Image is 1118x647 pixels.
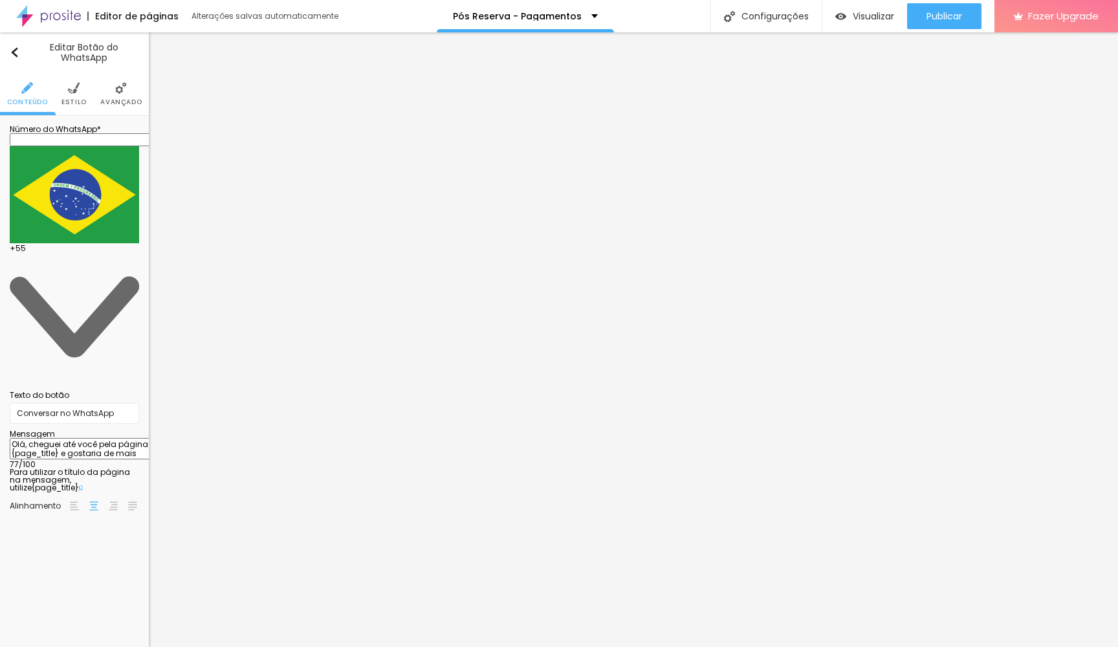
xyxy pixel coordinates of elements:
[100,99,142,105] span: Avançado
[70,501,79,510] img: paragraph-left-align.svg
[89,501,98,510] img: paragraph-center-align.svg
[853,11,894,21] span: Visualizar
[7,99,48,105] span: Conteúdo
[10,430,139,438] div: Mensagem
[835,11,846,22] img: view-1.svg
[61,99,87,105] span: Estilo
[128,501,137,510] img: paragraph-justified-align.svg
[109,501,118,510] img: paragraph-right-align.svg
[10,459,36,470] span: 77/100
[822,3,907,29] button: Visualizar
[10,502,68,510] div: Alinhamento
[10,42,139,63] div: Editar Botão do WhatsApp
[1028,10,1099,21] span: Fazer Upgrade
[21,82,33,94] img: Icone
[453,12,582,21] p: Pós Reserva - Pagamentos
[724,11,735,22] img: Icone
[115,82,127,94] img: Icone
[10,126,139,133] div: Número do WhatsApp *
[907,3,981,29] button: Publicar
[10,468,139,492] p: Para utilizar o título da página na mensagem, utilize
[10,245,139,252] p: + 55
[10,47,19,58] img: Icone
[192,12,340,20] div: Alterações salvas automaticamente
[10,389,139,401] div: Texto do botão
[10,438,156,460] textarea: Olá, cheguei até você pela página {page_title} e gostaria de mais informações
[149,32,1118,647] iframe: Editor
[87,12,179,21] div: Editor de páginas
[926,11,962,21] span: Publicar
[32,482,79,493] span: {page_title}
[68,82,80,94] img: Icone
